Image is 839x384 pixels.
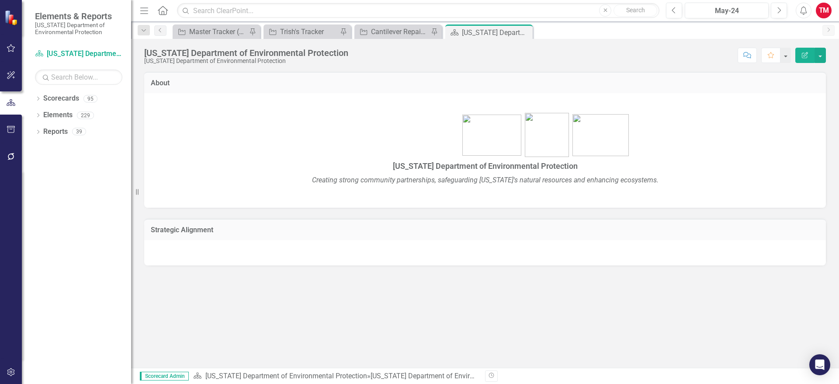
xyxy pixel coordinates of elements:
[177,3,659,18] input: Search ClearPoint...
[43,127,68,137] a: Reports
[4,10,20,25] img: ClearPoint Strategy
[151,79,819,87] h3: About
[35,21,122,36] small: [US_STATE] Department of Environmental Protection
[35,11,122,21] span: Elements & Reports
[371,372,532,380] div: [US_STATE] Department of Environmental Protection
[35,70,122,85] input: Search Below...
[280,26,338,37] div: Trish's Tracker
[72,128,86,136] div: 39
[688,6,766,16] div: May-24
[266,26,338,37] a: Trish's Tracker
[43,110,73,120] a: Elements
[43,94,79,104] a: Scorecards
[393,161,578,171] span: [US_STATE] Department of Environmental Protection
[175,26,247,37] a: Master Tracker (External)
[312,176,659,184] em: Creating strong community partnerships, safeguarding [US_STATE]'s natural resources and enhancing...
[462,27,530,38] div: [US_STATE] Department of Environmental Protection
[189,26,247,37] div: Master Tracker (External)
[140,372,189,381] span: Scorecard Admin
[193,371,478,381] div: »
[77,112,94,119] div: 229
[626,7,645,14] span: Search
[83,95,97,102] div: 95
[151,226,819,234] h3: Strategic Alignment
[205,372,367,380] a: [US_STATE] Department of Environmental Protection
[614,4,657,17] button: Search
[462,115,521,156] img: bhsp1.png
[525,113,569,157] img: FL-DEP-LOGO-color-sam%20v4.jpg
[572,114,629,156] img: bird1.png
[144,48,348,58] div: [US_STATE] Department of Environmental Protection
[144,58,348,64] div: [US_STATE] Department of Environmental Protection
[371,26,429,37] div: Cantilever Repair Multiple Bridges
[357,26,429,37] a: Cantilever Repair Multiple Bridges
[35,49,122,59] a: [US_STATE] Department of Environmental Protection
[685,3,769,18] button: May-24
[816,3,832,18] button: TM
[809,354,830,375] div: Open Intercom Messenger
